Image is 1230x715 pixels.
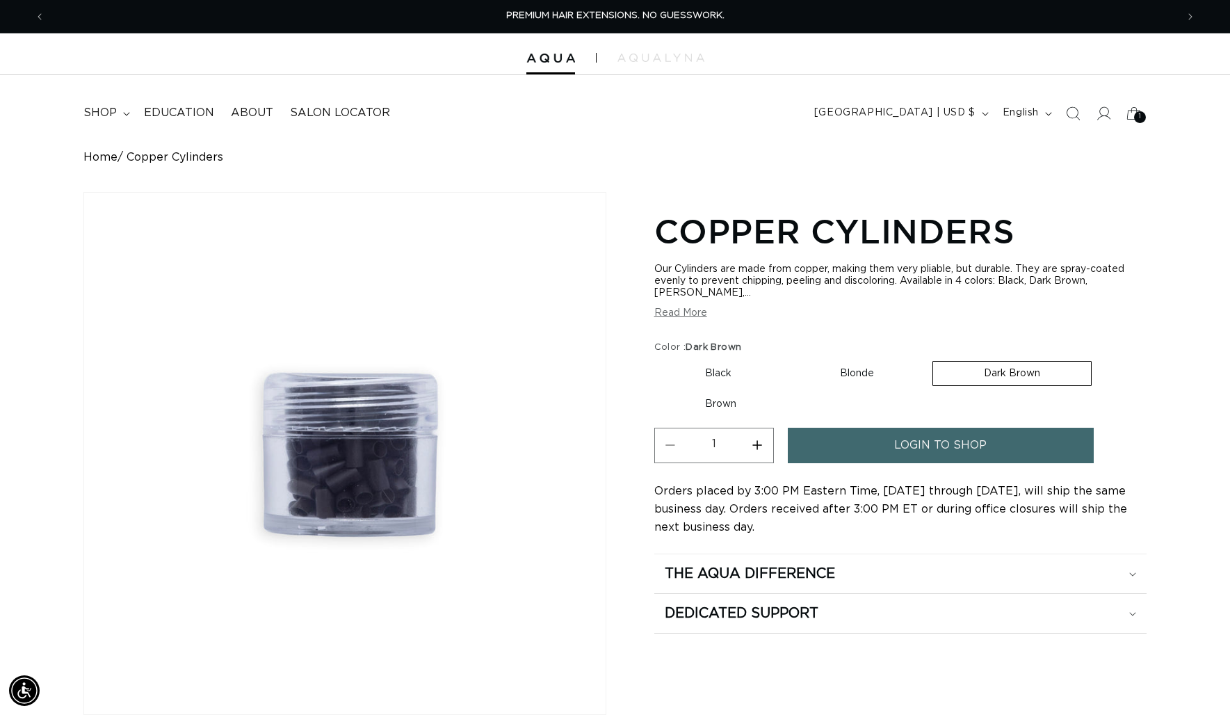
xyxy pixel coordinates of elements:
[127,151,223,164] span: Copper Cylinders
[144,106,214,120] span: Education
[282,97,398,129] a: Salon Locator
[806,100,994,127] button: [GEOGRAPHIC_DATA] | USD $
[654,341,743,355] legend: Color :
[1003,106,1039,120] span: English
[24,3,55,30] button: Previous announcement
[654,209,1147,252] h1: Copper Cylinders
[290,106,390,120] span: Salon Locator
[222,97,282,129] a: About
[814,106,976,120] span: [GEOGRAPHIC_DATA] | USD $
[654,554,1147,593] summary: The Aqua Difference
[1175,3,1206,30] button: Next announcement
[654,264,1147,299] div: Our Cylinders are made from copper, making them very pliable, but durable. They are spray-coated ...
[506,11,725,20] span: PREMIUM HAIR EXTENSIONS. NO GUESSWORK.
[84,193,606,714] img: Dark Brown
[83,151,118,164] a: Home
[665,565,835,583] h2: The Aqua Difference
[686,343,741,352] span: Dark Brown
[894,428,987,463] span: login to shop
[654,362,782,385] label: Black
[665,604,818,622] h2: Dedicated Support
[75,97,136,129] summary: shop
[83,106,117,120] span: shop
[83,151,1147,164] nav: breadcrumbs
[654,485,1127,533] span: Orders placed by 3:00 PM Eastern Time, [DATE] through [DATE], will ship the same business day. Or...
[654,594,1147,633] summary: Dedicated Support
[1058,98,1088,129] summary: Search
[617,54,704,62] img: aqualyna.com
[1139,111,1142,123] span: 1
[789,362,925,385] label: Blonde
[9,675,40,706] div: Accessibility Menu
[788,428,1094,463] a: login to shop
[654,392,787,416] label: Brown
[932,361,1092,386] label: Dark Brown
[231,106,273,120] span: About
[526,54,575,63] img: Aqua Hair Extensions
[994,100,1058,127] button: English
[136,97,222,129] a: Education
[654,307,707,319] button: Read More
